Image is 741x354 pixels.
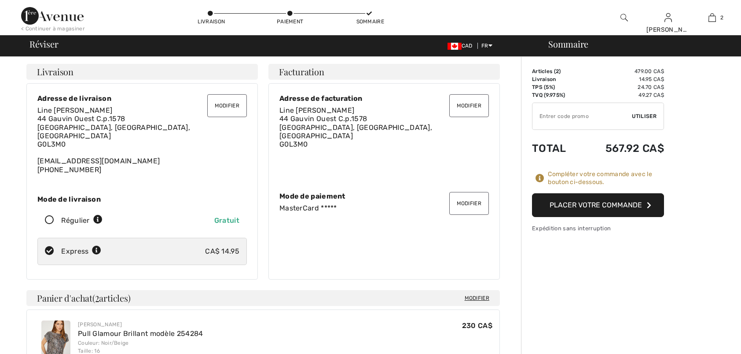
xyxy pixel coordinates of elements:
td: 49.27 CA$ [580,91,664,99]
span: 2 [720,14,723,22]
button: Modifier [449,94,489,117]
td: 567.92 CA$ [580,133,664,163]
span: Gratuit [214,216,239,225]
div: Compléter votre commande avec le bouton ci-dessous. [548,170,664,186]
a: 2 [690,12,734,23]
span: 44 Gauvin Ouest C.p.1578 [GEOGRAPHIC_DATA], [GEOGRAPHIC_DATA], [GEOGRAPHIC_DATA] G0L3M0 [37,114,190,148]
span: CAD [448,43,476,49]
a: Pull Glamour Brillant modèle 254284 [78,329,203,338]
input: Code promo [532,103,632,129]
div: Mode de paiement [279,192,489,200]
button: Modifier [207,94,247,117]
td: 479.00 CA$ [580,67,664,75]
div: Livraison [198,18,224,26]
td: TVQ (9.975%) [532,91,580,99]
div: [PERSON_NAME] [646,25,690,34]
span: 2 [556,68,559,74]
div: CA$ 14.95 [205,246,239,257]
button: Modifier [449,192,489,215]
div: Adresse de facturation [279,94,489,103]
td: Articles ( ) [532,67,580,75]
div: Régulier [61,215,103,226]
div: Paiement [277,18,303,26]
img: 1ère Avenue [21,7,84,25]
span: Réviser [29,40,58,48]
span: 2 [95,291,99,303]
img: Mon panier [708,12,716,23]
span: Facturation [279,67,324,76]
div: < Continuer à magasiner [21,25,85,33]
div: [PERSON_NAME] [78,321,203,328]
td: 14.95 CA$ [580,75,664,83]
a: Se connecter [664,13,672,22]
span: Modifier [465,294,489,302]
div: Mode de livraison [37,195,247,203]
button: Placer votre commande [532,193,664,217]
span: Line [PERSON_NAME] [37,106,112,114]
span: Livraison [37,67,73,76]
span: Utiliser [632,112,657,120]
img: Mes infos [664,12,672,23]
div: Express [61,246,101,257]
img: recherche [620,12,628,23]
div: Sommaire [356,18,383,26]
td: Livraison [532,75,580,83]
span: 44 Gauvin Ouest C.p.1578 [GEOGRAPHIC_DATA], [GEOGRAPHIC_DATA], [GEOGRAPHIC_DATA] G0L3M0 [279,114,432,148]
div: Sommaire [538,40,736,48]
img: Canadian Dollar [448,43,462,50]
div: Adresse de livraison [37,94,247,103]
div: Expédition sans interruption [532,224,664,232]
span: Line [PERSON_NAME] [279,106,354,114]
span: ( articles) [92,292,131,304]
td: TPS (5%) [532,83,580,91]
td: 24.70 CA$ [580,83,664,91]
div: [EMAIL_ADDRESS][DOMAIN_NAME] [PHONE_NUMBER] [37,106,247,174]
span: FR [481,43,492,49]
h4: Panier d'achat [26,290,500,306]
td: Total [532,133,580,163]
span: 230 CA$ [462,321,492,330]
